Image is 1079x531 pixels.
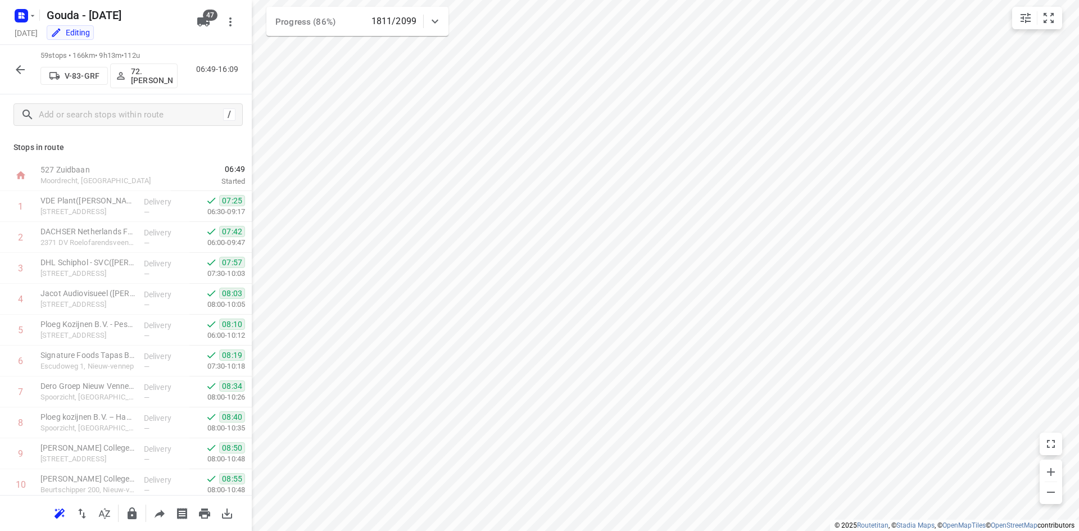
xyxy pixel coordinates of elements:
[189,392,245,403] p: 08:00-10:26
[18,387,23,397] div: 7
[144,474,185,485] p: Delivery
[40,299,135,310] p: Pesetaweg 31, Nieuw-vennep
[40,319,135,330] p: Ploeg Kozijnen B.V. - Pesetaweg(Manouk Hoogenboom)
[93,507,116,518] span: Sort by time window
[219,226,245,237] span: 07:42
[189,237,245,248] p: 06:00-09:47
[71,507,93,518] span: Reverse route
[219,319,245,330] span: 08:10
[206,473,217,484] svg: Done
[40,392,135,403] p: Spoorzicht, [GEOGRAPHIC_DATA]
[189,206,245,217] p: 06:30-09:17
[148,507,171,518] span: Share route
[42,6,188,24] h5: Gouda - [DATE]
[131,67,173,85] p: 72.[PERSON_NAME]
[219,473,245,484] span: 08:55
[18,263,23,274] div: 3
[189,299,245,310] p: 08:00-10:05
[206,319,217,330] svg: Done
[144,208,149,216] span: —
[144,443,185,455] p: Delivery
[40,195,135,206] p: VDE Plant([PERSON_NAME])
[189,268,245,279] p: 07:30-10:03
[40,237,135,248] p: 2371 DV Roelofarendsveen, Roelofarendsveen
[124,51,140,60] span: 112u
[144,486,149,494] span: —
[942,521,986,529] a: OpenMapTiles
[18,325,23,335] div: 5
[39,106,223,124] input: Add or search stops within route
[144,239,149,247] span: —
[266,7,448,36] div: Progress (86%)1811/2099
[219,257,245,268] span: 07:57
[40,175,157,187] p: Moordrecht, [GEOGRAPHIC_DATA]
[206,226,217,237] svg: Done
[144,270,149,278] span: —
[223,108,235,121] div: /
[206,257,217,268] svg: Done
[18,417,23,428] div: 8
[144,301,149,309] span: —
[189,361,245,372] p: 07:30-10:18
[144,424,149,433] span: —
[40,330,135,341] p: Pesetaweg 45, Nieuw-vennep
[144,258,185,269] p: Delivery
[10,26,42,39] h5: [DATE]
[40,257,135,268] p: DHL Schiphol - SVC(Paul Martijn)
[18,232,23,243] div: 2
[171,507,193,518] span: Print shipping labels
[121,51,124,60] span: •
[857,521,888,529] a: Routetitan
[896,521,935,529] a: Stadia Maps
[40,51,178,61] p: 59 stops • 166km • 9h13m
[206,411,217,423] svg: Done
[18,294,23,305] div: 4
[40,380,135,392] p: Dero Groep Nieuw Vennep(Kirsten Dedel)
[121,502,143,525] button: Lock route
[371,15,416,28] p: 1811/2099
[206,350,217,361] svg: Done
[40,442,135,453] p: Herbert Vissers College - VMBO(Ruud Sparreboom)
[51,27,90,38] div: Editing
[40,473,135,484] p: Herbert Vissers College - Lyceum(Ad Blokke)
[219,442,245,453] span: 08:50
[40,206,135,217] p: Oudendijkseweg 5, Woubrugge
[1037,7,1060,29] button: Fit zoom
[203,10,217,21] span: 47
[991,521,1037,529] a: OpenStreetMap
[171,164,245,175] span: 06:49
[206,195,217,206] svg: Done
[110,63,178,88] button: 72.[PERSON_NAME]
[189,330,245,341] p: 06:00-10:12
[196,63,243,75] p: 06:49-16:09
[219,411,245,423] span: 08:40
[40,350,135,361] p: Signature Foods Tapas B.V.(Renske)
[40,288,135,299] p: Jacot Audiovisueel (Ilse Lammers)
[144,362,149,371] span: —
[219,11,242,33] button: More
[216,507,238,518] span: Download route
[144,289,185,300] p: Delivery
[193,507,216,518] span: Print route
[189,423,245,434] p: 08:00-10:35
[144,227,185,238] p: Delivery
[219,350,245,361] span: 08:19
[40,361,135,372] p: Escudoweg 1, Nieuw-vennep
[65,71,99,80] p: V-83-GRF
[1012,7,1062,29] div: small contained button group
[40,411,135,423] p: Ploeg kozijnen B.V. – Haverstraat(Manouk Hoogenboom)
[40,453,135,465] p: Noorderdreef 175, Nieuw-vennep
[144,196,185,207] p: Delivery
[18,448,23,459] div: 9
[171,176,245,187] p: Started
[18,356,23,366] div: 6
[40,484,135,496] p: Beurtschipper 200, Nieuw-vennep
[206,380,217,392] svg: Done
[18,201,23,212] div: 1
[144,332,149,340] span: —
[40,164,157,175] p: 527 Zuidbaan
[206,442,217,453] svg: Done
[144,455,149,464] span: —
[835,521,1075,529] li: © 2025 , © , © © contributors
[40,423,135,434] p: Spoorzicht, [GEOGRAPHIC_DATA]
